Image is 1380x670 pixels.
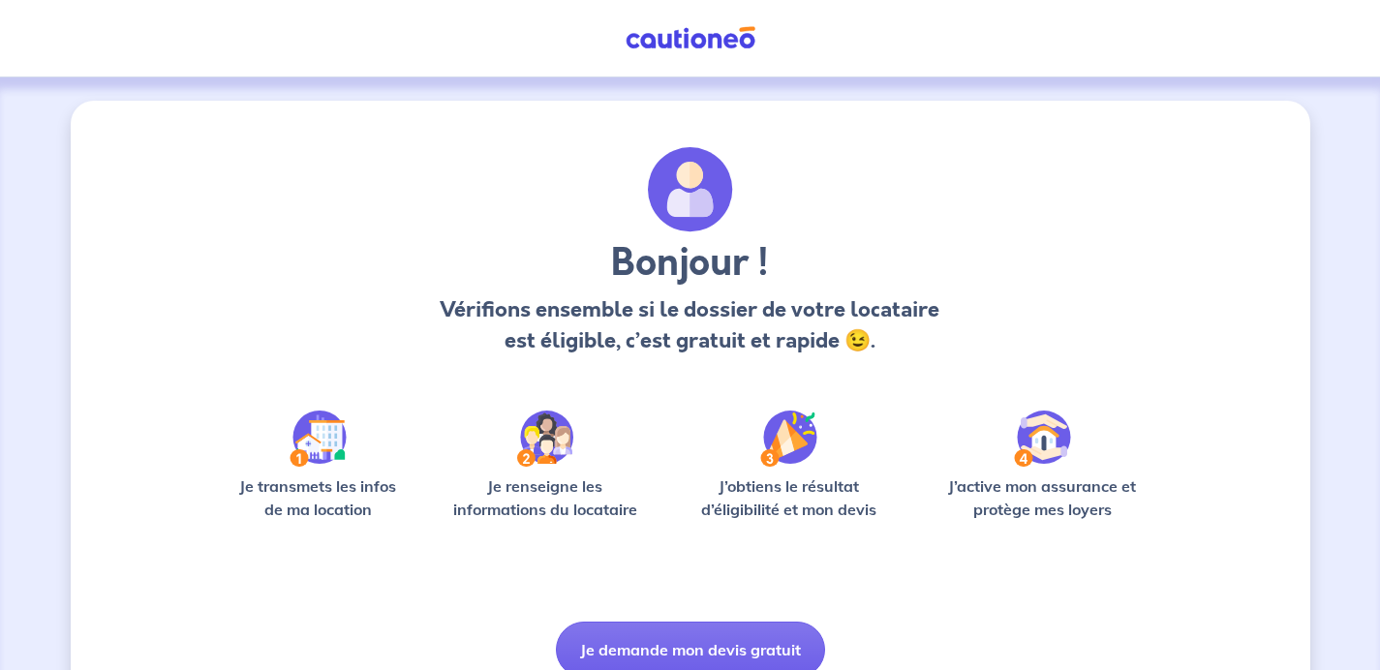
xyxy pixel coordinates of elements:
[930,474,1155,521] p: J’active mon assurance et protège mes loyers
[435,294,945,356] p: Vérifions ensemble si le dossier de votre locataire est éligible, c’est gratuit et rapide 😉.
[442,474,650,521] p: Je renseigne les informations du locataire
[648,147,733,232] img: archivate
[517,411,573,467] img: /static/c0a346edaed446bb123850d2d04ad552/Step-2.svg
[1014,411,1071,467] img: /static/bfff1cf634d835d9112899e6a3df1a5d/Step-4.svg
[760,411,817,467] img: /static/f3e743aab9439237c3e2196e4328bba9/Step-3.svg
[680,474,899,521] p: J’obtiens le résultat d’éligibilité et mon devis
[618,26,763,50] img: Cautioneo
[226,474,411,521] p: Je transmets les infos de ma location
[435,240,945,287] h3: Bonjour !
[290,411,347,467] img: /static/90a569abe86eec82015bcaae536bd8e6/Step-1.svg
